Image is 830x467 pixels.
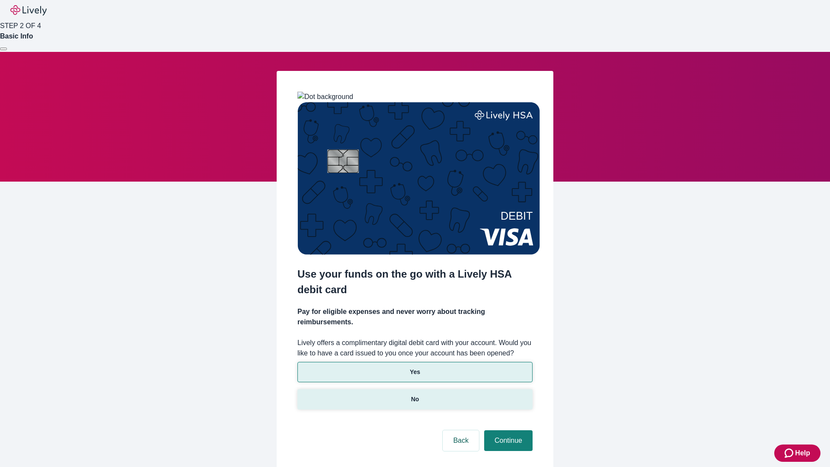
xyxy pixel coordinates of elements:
[795,448,810,458] span: Help
[297,389,533,409] button: No
[411,395,419,404] p: No
[774,445,820,462] button: Zendesk support iconHelp
[297,338,533,358] label: Lively offers a complimentary digital debit card with your account. Would you like to have a card...
[443,430,479,451] button: Back
[297,307,533,327] h4: Pay for eligible expenses and never worry about tracking reimbursements.
[410,368,420,377] p: Yes
[297,102,540,255] img: Debit card
[297,92,353,102] img: Dot background
[297,362,533,382] button: Yes
[297,266,533,297] h2: Use your funds on the go with a Lively HSA debit card
[484,430,533,451] button: Continue
[785,448,795,458] svg: Zendesk support icon
[10,5,47,16] img: Lively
